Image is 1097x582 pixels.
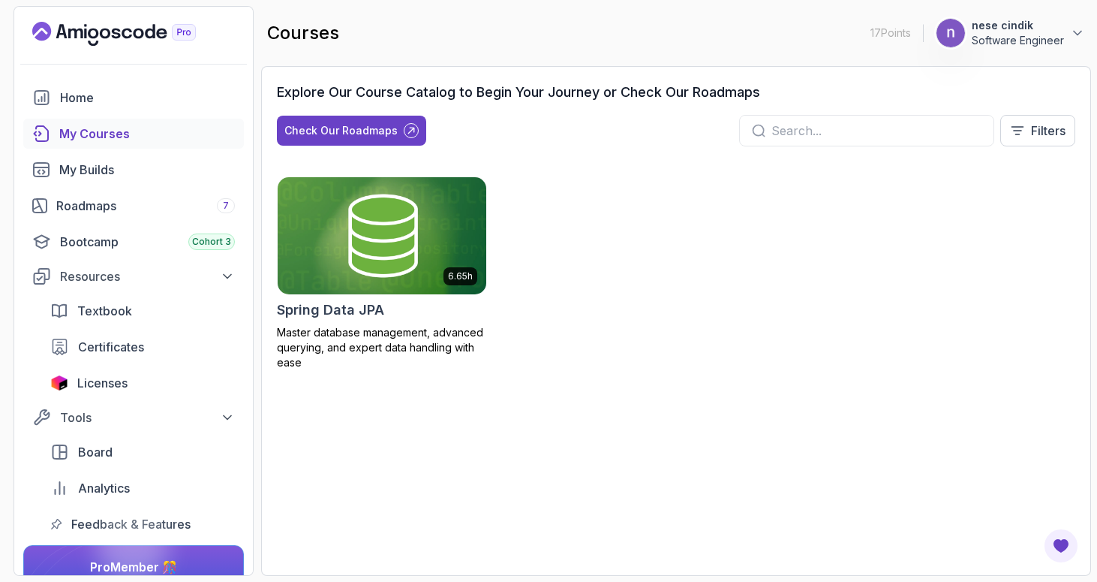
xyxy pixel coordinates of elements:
p: Filters [1031,122,1065,140]
a: Landing page [32,22,230,46]
input: Search... [771,122,981,140]
h3: Explore Our Course Catalog to Begin Your Journey or Check Our Roadmaps [277,82,760,103]
div: Home [60,89,235,107]
img: jetbrains icon [50,375,68,391]
span: Textbook [77,302,132,320]
a: home [23,83,244,113]
span: Feedback & Features [71,515,191,533]
button: user profile imagenese cindikSoftware Engineer [936,18,1085,48]
span: Analytics [78,479,130,497]
div: Roadmaps [56,197,235,215]
span: Cohort 3 [192,236,231,248]
div: Resources [60,267,235,285]
a: licenses [41,368,244,398]
button: Tools [23,404,244,431]
span: Board [78,443,113,461]
div: My Builds [59,161,235,179]
h2: courses [267,21,339,45]
p: Master database management, advanced querying, and expert data handling with ease [277,325,487,370]
div: My Courses [59,125,235,143]
a: board [41,437,244,467]
a: roadmaps [23,191,244,221]
a: feedback [41,509,244,539]
a: certificates [41,332,244,362]
button: Filters [1000,115,1075,146]
a: textbook [41,296,244,326]
button: Resources [23,263,244,290]
button: Open Feedback Button [1043,528,1079,564]
div: Tools [60,409,235,427]
a: Spring Data JPA card6.65hSpring Data JPAMaster database management, advanced querying, and expert... [277,176,487,370]
span: 7 [223,200,229,212]
p: nese cindik [972,18,1064,33]
button: Check Our Roadmaps [277,116,426,146]
div: Bootcamp [60,233,235,251]
span: Licenses [77,374,128,392]
a: analytics [41,473,244,503]
span: Certificates [78,338,144,356]
p: 17 Points [870,26,911,41]
h2: Spring Data JPA [277,300,384,321]
a: bootcamp [23,227,244,257]
p: 6.65h [448,270,473,282]
img: Spring Data JPA card [272,174,491,297]
a: builds [23,155,244,185]
div: Check Our Roadmaps [284,123,398,138]
p: Software Engineer [972,33,1064,48]
a: courses [23,119,244,149]
img: user profile image [936,19,965,47]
